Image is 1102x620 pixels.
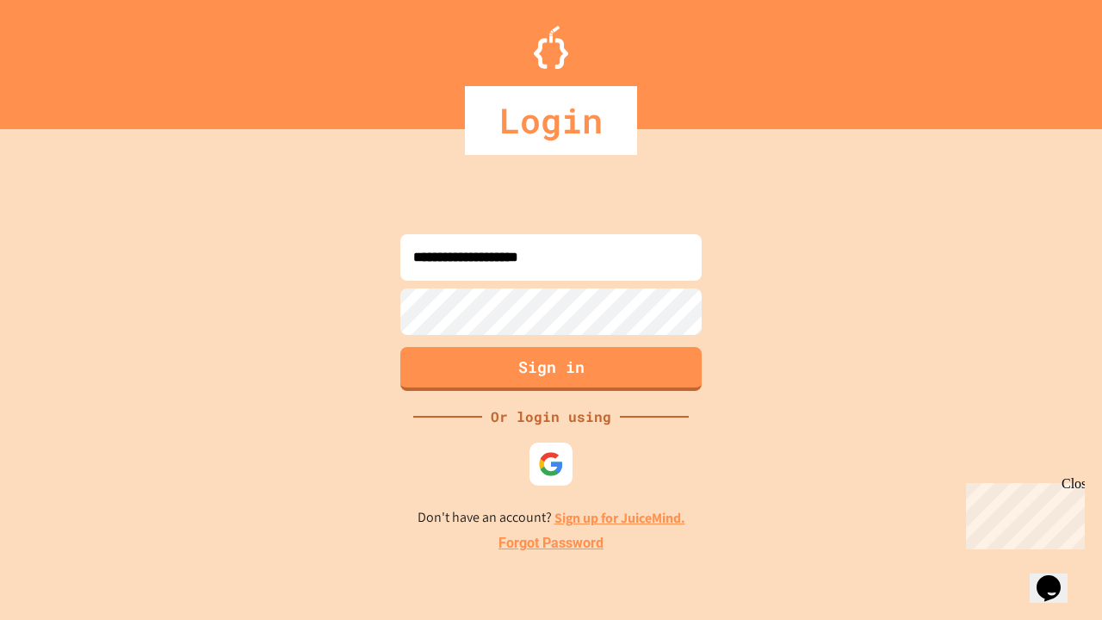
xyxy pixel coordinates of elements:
div: Login [465,86,637,155]
a: Forgot Password [498,533,604,554]
div: Chat with us now!Close [7,7,119,109]
p: Don't have an account? [418,507,685,529]
div: Or login using [482,406,620,427]
a: Sign up for JuiceMind. [554,509,685,527]
img: google-icon.svg [538,451,564,477]
button: Sign in [400,347,702,391]
iframe: chat widget [1030,551,1085,603]
img: Logo.svg [534,26,568,69]
iframe: chat widget [959,476,1085,549]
